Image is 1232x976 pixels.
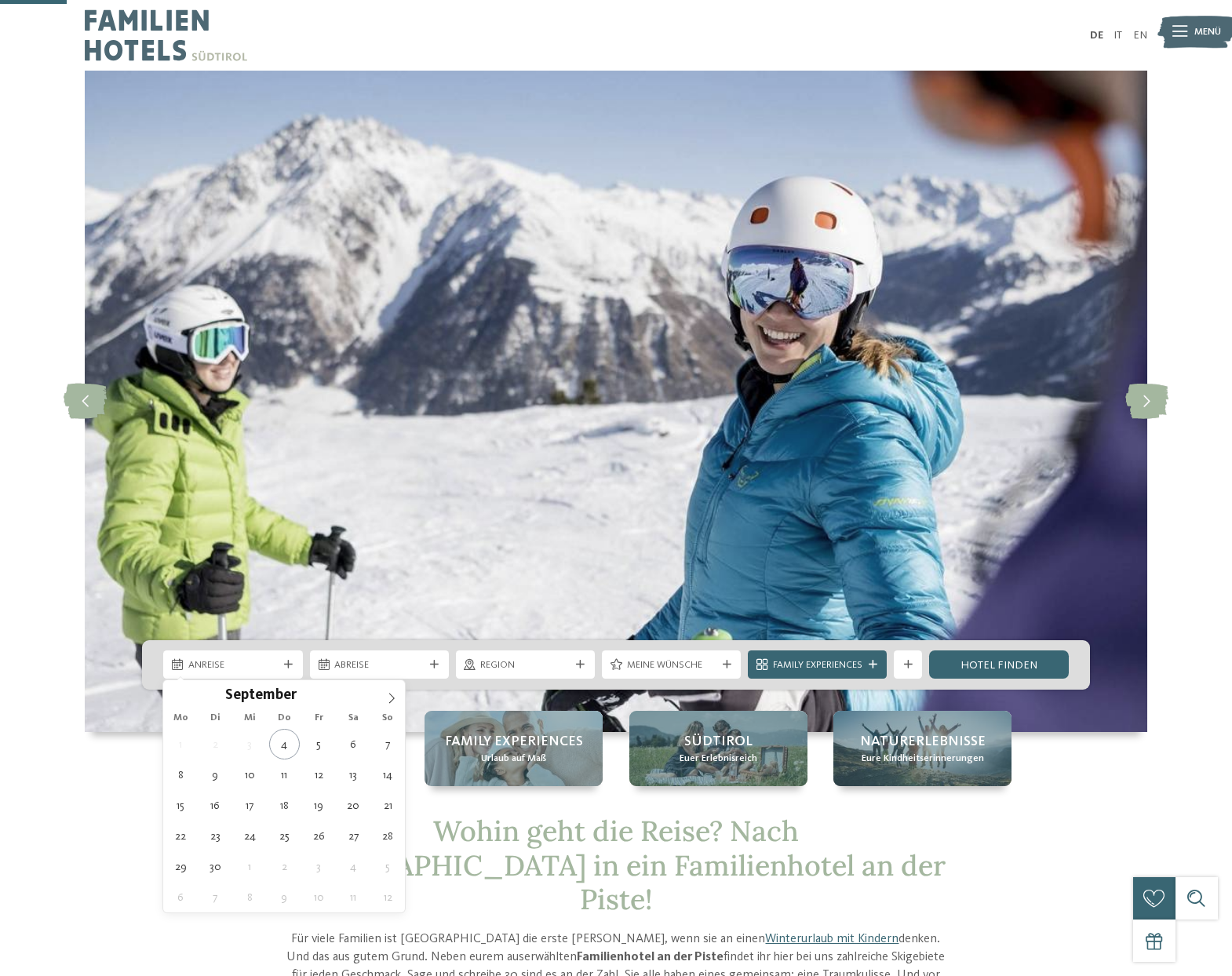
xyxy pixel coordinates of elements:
span: September 27, 2025 [338,821,369,851]
span: Urlaub auf Maß [481,752,546,766]
span: September 6, 2025 [338,729,369,759]
span: Oktober 5, 2025 [373,851,403,882]
span: September 20, 2025 [338,790,369,821]
span: Family Experiences [445,732,583,752]
span: September 5, 2025 [304,729,334,759]
span: Oktober 11, 2025 [338,882,369,912]
a: Familienhotel an der Piste = Spaß ohne Ende Family Experiences Urlaub auf Maß [425,711,603,786]
span: September 17, 2025 [235,790,265,821]
span: Oktober 10, 2025 [304,882,334,912]
span: Mi [232,713,267,723]
span: Di [198,713,232,723]
span: Oktober 6, 2025 [166,882,196,912]
span: September 22, 2025 [166,821,196,851]
span: Oktober 8, 2025 [235,882,265,912]
span: September 3, 2025 [235,729,265,759]
span: September 7, 2025 [373,729,403,759]
span: Oktober 3, 2025 [304,851,334,882]
span: Menü [1194,25,1221,39]
span: Meine Wünsche [627,658,716,672]
span: September 19, 2025 [304,790,334,821]
span: Oktober 12, 2025 [373,882,403,912]
a: Familienhotel an der Piste = Spaß ohne Ende Naturerlebnisse Eure Kindheitserinnerungen [833,711,1011,786]
span: September 15, 2025 [166,790,196,821]
a: Winterurlaub mit Kindern [765,933,898,945]
span: September 11, 2025 [269,759,300,790]
span: Euer Erlebnisreich [680,752,757,766]
span: September 1, 2025 [166,729,196,759]
span: Abreise [334,658,424,672]
span: Oktober 2, 2025 [269,851,300,882]
span: September 21, 2025 [373,790,403,821]
span: September 2, 2025 [200,729,231,759]
span: September 16, 2025 [200,790,231,821]
span: Do [267,713,301,723]
span: Oktober 4, 2025 [338,851,369,882]
strong: Familienhotel an der Piste [577,951,724,963]
span: September 25, 2025 [269,821,300,851]
a: IT [1114,30,1122,41]
span: So [370,713,405,723]
span: September 26, 2025 [304,821,334,851]
span: September 18, 2025 [269,790,300,821]
span: Oktober 1, 2025 [235,851,265,882]
span: Region [480,658,570,672]
span: Fr [301,713,336,723]
span: September 14, 2025 [373,759,403,790]
span: Eure Kindheitserinnerungen [862,752,984,766]
span: September [225,689,297,704]
span: September 13, 2025 [338,759,369,790]
span: September 30, 2025 [200,851,231,882]
span: September 4, 2025 [269,729,300,759]
span: Mo [163,713,198,723]
span: September 12, 2025 [304,759,334,790]
a: Hotel finden [929,650,1068,679]
a: DE [1090,30,1103,41]
span: Oktober 9, 2025 [269,882,300,912]
span: September 24, 2025 [235,821,265,851]
span: Südtirol [684,732,753,752]
span: Sa [336,713,370,723]
span: Naturerlebnisse [860,732,986,752]
input: Year [297,686,348,703]
span: September 9, 2025 [200,759,231,790]
span: Family Experiences [773,658,862,672]
a: Familienhotel an der Piste = Spaß ohne Ende Südtirol Euer Erlebnisreich [629,711,807,786]
span: September 29, 2025 [166,851,196,882]
span: Oktober 7, 2025 [200,882,231,912]
a: EN [1133,30,1147,41]
span: September 28, 2025 [373,821,403,851]
span: Wohin geht die Reise? Nach [GEOGRAPHIC_DATA] in ein Familienhotel an der Piste! [286,813,946,916]
img: Familienhotel an der Piste = Spaß ohne Ende [85,71,1147,732]
span: September 10, 2025 [235,759,265,790]
span: September 23, 2025 [200,821,231,851]
span: Anreise [188,658,278,672]
span: September 8, 2025 [166,759,196,790]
